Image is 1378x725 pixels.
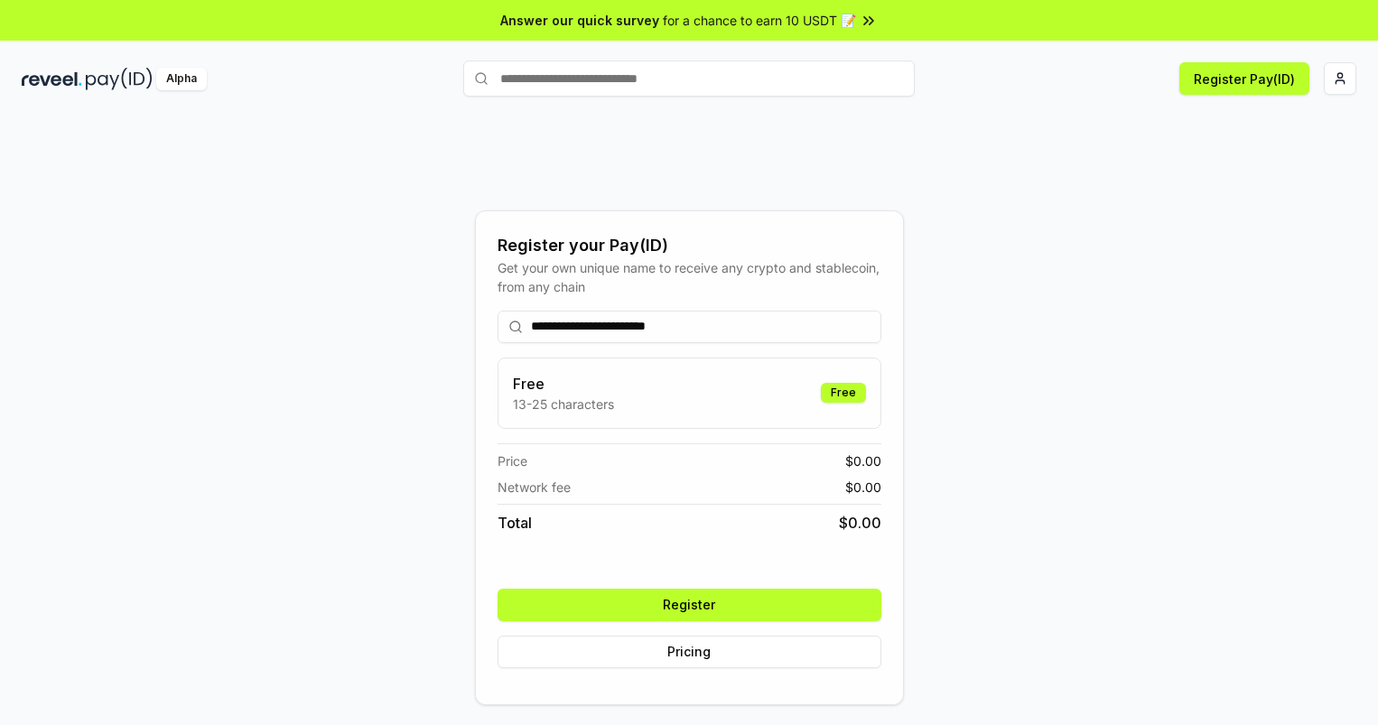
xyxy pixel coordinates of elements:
[498,589,881,621] button: Register
[839,512,881,534] span: $ 0.00
[498,512,532,534] span: Total
[663,11,856,30] span: for a chance to earn 10 USDT 📝
[1179,62,1309,95] button: Register Pay(ID)
[498,636,881,668] button: Pricing
[498,451,527,470] span: Price
[498,258,881,296] div: Get your own unique name to receive any crypto and stablecoin, from any chain
[22,68,82,90] img: reveel_dark
[845,451,881,470] span: $ 0.00
[500,11,659,30] span: Answer our quick survey
[498,478,571,497] span: Network fee
[498,233,881,258] div: Register your Pay(ID)
[513,395,614,414] p: 13-25 characters
[821,383,866,403] div: Free
[513,373,614,395] h3: Free
[156,68,207,90] div: Alpha
[86,68,153,90] img: pay_id
[845,478,881,497] span: $ 0.00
